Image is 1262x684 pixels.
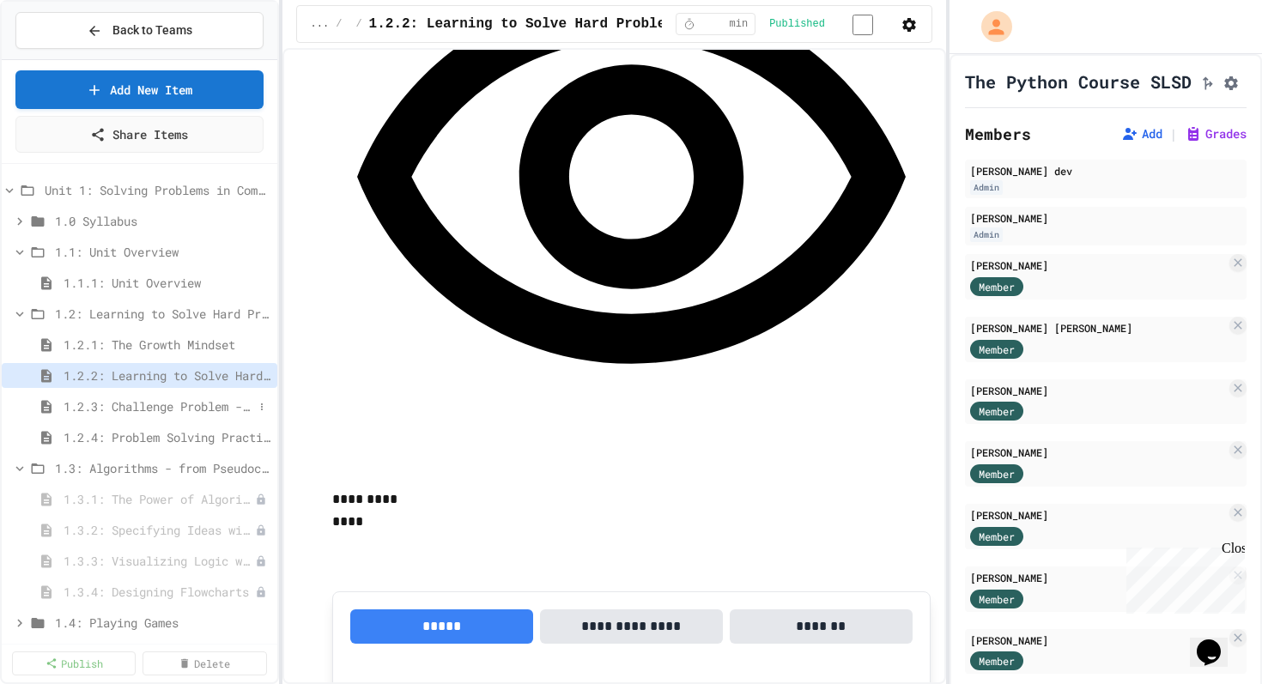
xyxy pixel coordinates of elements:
[64,428,270,446] span: 1.2.4: Problem Solving Practice
[64,274,270,292] span: 1.1.1: Unit Overview
[1169,124,1178,144] span: |
[970,445,1226,460] div: [PERSON_NAME]
[64,490,255,508] span: 1.3.1: The Power of Algorithms
[970,180,1003,195] div: Admin
[970,320,1226,336] div: [PERSON_NAME] [PERSON_NAME]
[1185,125,1247,142] button: Grades
[1198,71,1216,92] button: Click to see fork details
[55,212,270,230] span: 1.0 Syllabus
[963,7,1016,46] div: My Account
[355,17,361,31] span: /
[970,210,1241,226] div: [PERSON_NAME]
[979,342,1015,357] span: Member
[253,398,270,415] button: More options
[970,163,1241,179] div: [PERSON_NAME] dev
[1119,541,1245,614] iframe: chat widget
[769,13,894,34] div: Content is published and visible to students
[45,181,270,199] span: Unit 1: Solving Problems in Computer Science
[979,466,1015,481] span: Member
[970,383,1226,398] div: [PERSON_NAME]
[112,21,192,39] span: Back to Teams
[979,279,1015,294] span: Member
[55,243,270,261] span: 1.1: Unit Overview
[1121,125,1162,142] button: Add
[15,116,264,153] a: Share Items
[1223,71,1240,92] button: Assignment Settings
[255,493,267,505] div: Unpublished
[970,633,1226,648] div: [PERSON_NAME]
[970,227,1003,242] div: Admin
[64,336,270,354] span: 1.2.1: The Growth Mindset
[255,524,267,536] div: Unpublished
[64,397,253,415] span: 1.2.3: Challenge Problem - The Bridge
[979,653,1015,669] span: Member
[970,507,1226,523] div: [PERSON_NAME]
[965,122,1031,146] h2: Members
[979,591,1015,607] span: Member
[1190,615,1245,667] iframe: chat widget
[255,555,267,567] div: Unpublished
[979,529,1015,544] span: Member
[769,17,825,31] span: Published
[55,459,270,477] span: 1.3: Algorithms - from Pseudocode to Flowcharts
[55,305,270,323] span: 1.2: Learning to Solve Hard Problems
[970,257,1226,273] div: [PERSON_NAME]
[369,14,683,34] span: 1.2.2: Learning to Solve Hard Problems
[64,552,255,570] span: 1.3.3: Visualizing Logic with Flowcharts
[55,614,270,632] span: 1.4: Playing Games
[255,586,267,598] div: Unpublished
[970,570,1226,585] div: [PERSON_NAME]
[64,583,255,601] span: 1.3.4: Designing Flowcharts
[64,366,270,384] span: 1.2.2: Learning to Solve Hard Problems
[730,17,749,31] span: min
[64,521,255,539] span: 1.3.2: Specifying Ideas with Pseudocode
[979,403,1015,419] span: Member
[143,651,266,675] a: Delete
[15,12,264,49] button: Back to Teams
[7,7,118,109] div: Chat with us now!Close
[12,651,136,675] a: Publish
[311,17,330,31] span: ...
[15,70,264,109] a: Add New Item
[336,17,342,31] span: /
[832,15,894,35] input: publish toggle
[965,70,1192,94] h1: The Python Course SLSD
